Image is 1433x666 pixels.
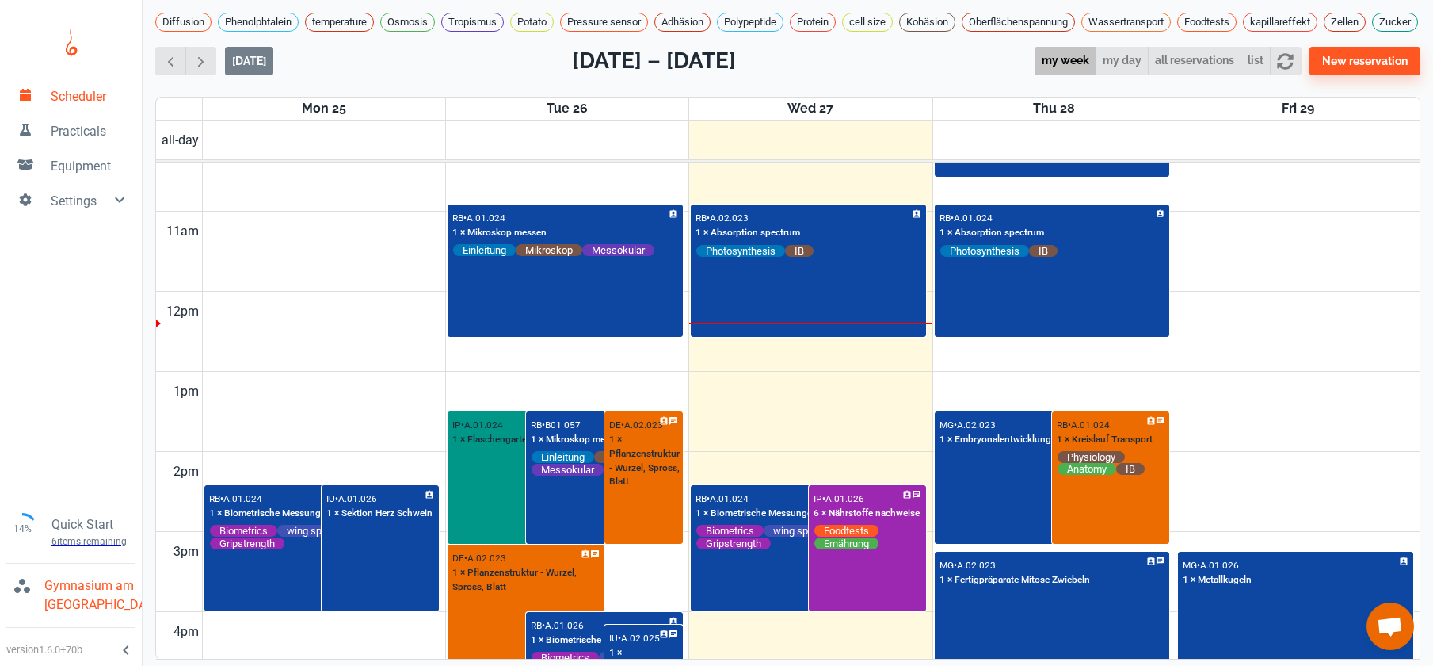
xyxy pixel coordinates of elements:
span: Einleitung [453,243,516,257]
div: Zucker [1372,13,1418,32]
button: list [1241,47,1271,76]
span: Pressure sensor [561,14,647,30]
button: refresh [1270,47,1301,76]
div: 11am [163,212,202,251]
span: Diffusion [156,14,211,30]
span: Phenolphtalein [219,14,298,30]
p: MG • [939,560,957,571]
span: Polypeptide [718,14,783,30]
p: DE • [452,553,467,564]
span: Photosynthesis [696,244,785,258]
a: August 28, 2025 [1030,98,1078,120]
p: 1 × Metallkugeln [1183,573,1252,588]
p: 1 × Absorption spectrum [939,226,1044,240]
span: Potato [511,14,553,30]
div: Adhäsion [654,13,711,32]
p: 1 × Pflanzenstruktur - Wurzel, Spross, Blatt [609,433,680,489]
p: 1 × Biometrische Messungen & Handkraft [531,633,705,648]
span: IB [785,244,814,258]
p: B01 057 [545,419,581,431]
p: RB • [209,493,223,504]
p: A.01.024 [954,212,993,224]
div: Oberflächenspannung [962,13,1075,32]
p: A.02.023 [957,419,996,431]
p: 1 × Mikroskop messen [531,433,625,447]
p: A.01.024 [1071,419,1110,431]
p: DE • [609,419,624,431]
p: RB • [696,493,710,504]
span: Osmosis [381,14,434,30]
span: Anatomy [1058,462,1116,476]
span: Biometrics [696,524,764,538]
div: 2pm [170,452,202,492]
a: August 26, 2025 [543,98,591,120]
p: A.01.026 [338,493,377,504]
p: A.01.024 [464,419,503,431]
p: 1 × Flaschengarten Nachtrag [452,433,573,447]
a: August 25, 2025 [299,98,349,120]
p: 1 × Kreislauf Transport [1057,433,1153,447]
span: Ernährung [814,537,878,550]
p: A.02.023 [710,212,749,224]
span: Tropismus [442,14,503,30]
div: Foodtests [1177,13,1237,32]
div: Wassertransport [1081,13,1171,32]
span: Wassertransport [1082,14,1170,30]
span: cell size [843,14,892,30]
p: RB • [939,212,954,224]
p: A.02.023 [957,560,996,571]
button: [DATE] [225,47,273,75]
div: Osmosis [380,13,435,32]
p: 1 × Absorption spectrum [696,226,800,240]
button: New reservation [1309,47,1420,75]
p: 1 × Mikroskop messen [452,226,547,240]
p: A.02 025 [621,633,660,644]
p: 1 × Fertigpräparate Mitose Zwiebeln [939,573,1090,588]
p: A.01.024 [710,493,749,504]
span: Biometrics [532,651,599,664]
p: RB • [452,212,467,224]
p: MG • [1183,560,1200,571]
span: all-day [158,131,202,150]
p: 1 × Sektion Herz Schwein [326,507,433,521]
button: my day [1096,47,1149,76]
span: Zucker [1373,14,1417,30]
button: my week [1035,47,1096,76]
button: all reservations [1148,47,1241,76]
div: Protein [790,13,836,32]
p: MG • [939,419,957,431]
div: 12pm [163,292,202,331]
a: Chat öffnen [1366,603,1414,650]
span: wing span [277,524,342,538]
span: wing span [764,524,829,538]
span: Mikroskop [516,243,582,257]
p: IU • [609,633,621,644]
span: Gripstrength [210,537,284,550]
span: IB [1116,462,1145,476]
p: A.01.024 [467,212,505,224]
span: Foodtests [1178,14,1236,30]
div: Potato [510,13,554,32]
p: A.01.026 [1200,560,1239,571]
p: A.02.023 [467,553,506,564]
p: IU • [326,493,338,504]
div: Kohäsion [899,13,955,32]
span: IB [1029,244,1058,258]
p: A.01.026 [825,493,864,504]
span: kapillareffekt [1244,14,1317,30]
span: Photosynthesis [940,244,1029,258]
p: 6 × Nährstoffe nachweise [814,507,920,521]
span: Einleitung [532,450,594,464]
p: RB • [1057,419,1071,431]
div: Zellen [1324,13,1366,32]
p: 1 × Biometrische Messungen & Handkraft [696,507,870,521]
span: Messokular [582,243,654,257]
div: kapillareffekt [1243,13,1317,32]
span: Zellen [1324,14,1365,30]
span: Messokular [532,463,604,477]
button: Next week [185,47,216,76]
a: August 29, 2025 [1279,98,1317,120]
p: 1 × Pflanzenstruktur - Wurzel, Spross, Blatt [452,566,600,595]
p: RB • [696,212,710,224]
span: Protein [791,14,835,30]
